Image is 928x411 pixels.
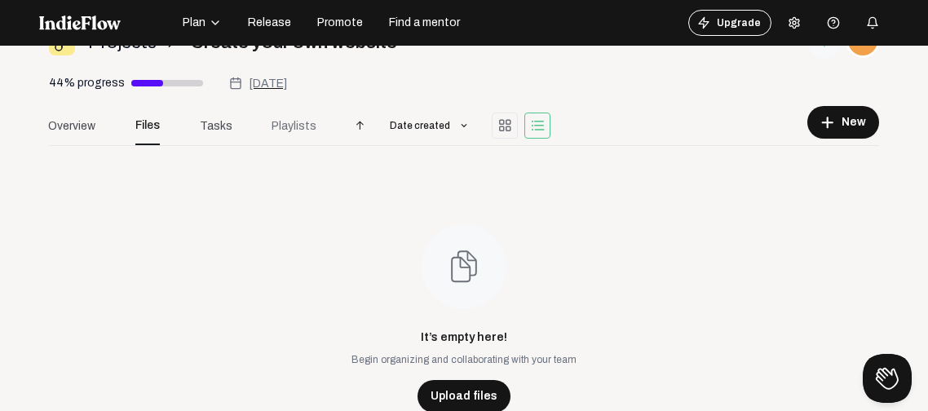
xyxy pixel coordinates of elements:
iframe: Toggle Customer Support [863,354,912,403]
span: Date created [390,120,450,131]
span: Find a mentor [389,15,460,31]
mat-icon: expand_more [457,118,471,133]
span: Playlists [272,117,316,135]
button: Find a mentor [379,10,470,36]
span: New [842,114,866,130]
span: [DATE] [249,77,287,90]
button: Upgrade [688,10,771,36]
div: 44% progress [49,75,125,91]
span: Release [248,15,291,31]
mat-icon: grid_view [497,118,512,133]
mat-icon: arrow_upward [352,118,367,133]
mat-icon: list [530,118,545,133]
img: indieflow-logo-white.svg [39,15,121,30]
div: It’s empty here! [421,309,507,346]
a: Files [115,106,180,145]
a: Overview [29,106,115,145]
button: New [807,106,879,139]
button: Release [238,10,301,36]
span: Overview [48,117,95,135]
span: Plan [183,15,205,31]
span: Files [135,106,160,145]
button: [DATE] [229,73,287,93]
button: Plan [173,10,232,36]
button: Date created [376,110,485,141]
mat-icon: add [820,115,835,130]
span: Tasks [200,117,232,135]
button: Promote [307,10,373,36]
a: Playlists [252,106,336,145]
span: Promote [317,15,363,31]
a: Tasks [180,106,252,145]
div: Begin organizing and collaborating with your team [351,346,577,367]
